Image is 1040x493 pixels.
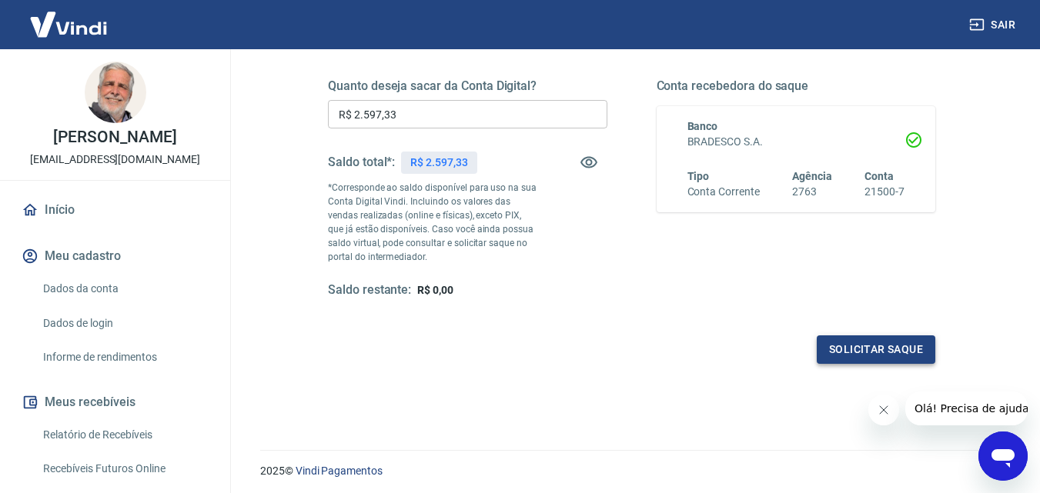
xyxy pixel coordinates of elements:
[37,419,212,451] a: Relatório de Recebíveis
[328,78,607,94] h5: Quanto deseja sacar da Conta Digital?
[9,11,129,23] span: Olá! Precisa de ajuda?
[260,463,1003,479] p: 2025 ©
[687,184,760,200] h6: Conta Corrente
[966,11,1022,39] button: Sair
[37,308,212,339] a: Dados de login
[792,170,832,182] span: Agência
[978,431,1028,481] iframe: Botão para abrir a janela de mensagens
[18,239,212,273] button: Meu cadastro
[85,62,146,123] img: eb92f1a3-854a-48f6-a2ed-eec5c1de0a86.jpeg
[328,155,395,170] h5: Saldo total*:
[296,465,383,477] a: Vindi Pagamentos
[905,391,1028,425] iframe: Mensagem da empresa
[657,78,936,94] h5: Conta recebedora do saque
[864,184,905,200] h6: 21500-7
[18,385,212,419] button: Meus recebíveis
[30,152,200,168] p: [EMAIL_ADDRESS][DOMAIN_NAME]
[37,341,212,373] a: Informe de rendimentos
[328,181,537,264] p: *Corresponde ao saldo disponível para uso na sua Conta Digital Vindi. Incluindo os valores das ve...
[417,284,453,296] span: R$ 0,00
[864,170,894,182] span: Conta
[868,395,899,425] iframe: Fechar mensagem
[18,193,212,227] a: Início
[37,273,212,305] a: Dados da conta
[410,155,467,171] p: R$ 2.597,33
[687,134,905,150] h6: BRADESCO S.A.
[37,453,212,485] a: Recebíveis Futuros Online
[53,129,176,145] p: [PERSON_NAME]
[687,170,710,182] span: Tipo
[328,282,411,298] h5: Saldo restante:
[792,184,832,200] h6: 2763
[18,1,119,48] img: Vindi
[817,335,935,364] button: Solicitar saque
[687,120,718,132] span: Banco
